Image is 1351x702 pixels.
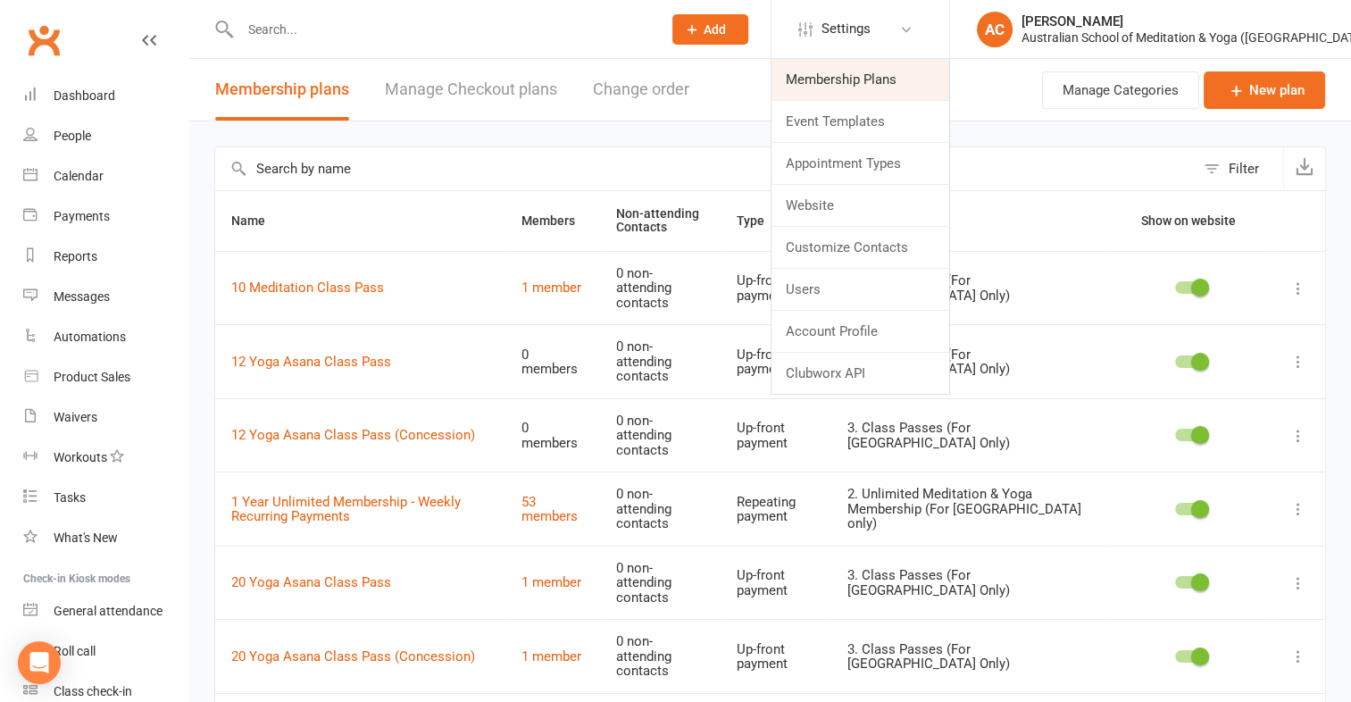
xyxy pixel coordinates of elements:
div: What's New [54,531,118,545]
a: Automations [23,317,188,357]
a: 1 member [521,648,581,664]
div: AC [977,12,1013,47]
td: 3. Class Passes (For [GEOGRAPHIC_DATA] Only) [831,251,1109,325]
button: Manage Categories [1042,71,1199,109]
a: 1 member [521,280,581,296]
span: Type [737,213,784,228]
a: 10 Meditation Class Pass [231,280,384,296]
a: 53 members [521,494,578,525]
a: Reports [23,237,188,277]
span: Add [704,22,726,37]
a: What's New [23,518,188,558]
td: Up-front payment [721,251,831,325]
a: Membership Plans [771,59,949,100]
td: 0 non-attending contacts [600,546,721,620]
div: Class check-in [54,684,132,698]
div: Roll call [54,644,96,658]
a: 1 member [521,574,581,590]
a: 12 Yoga Asana Class Pass [231,354,391,370]
button: Type [737,210,784,231]
button: Show on website [1125,210,1255,231]
td: 2. Unlimited Meditation & Yoga Membership (For [GEOGRAPHIC_DATA] only) [831,472,1109,546]
td: Up-front payment [721,324,831,398]
a: Appointment Types [771,143,949,184]
td: 0 non-attending contacts [600,472,721,546]
button: Change order [593,59,689,121]
a: Account Profile [771,311,949,352]
div: Reports [54,249,97,263]
td: Up-front payment [721,398,831,472]
td: 0 non-attending contacts [600,619,721,693]
span: Name [231,213,285,228]
a: Tasks [23,478,188,518]
div: Filter [1229,158,1259,180]
div: People [54,129,91,143]
td: 0 non-attending contacts [600,251,721,325]
div: Messages [54,289,110,304]
div: Automations [54,330,126,344]
a: 12 Yoga Asana Class Pass (Concession) [231,427,475,443]
div: Calendar [54,169,104,183]
a: Messages [23,277,188,317]
div: Workouts [54,450,107,464]
td: Up-front payment [721,619,831,693]
a: People [23,116,188,156]
a: Manage Checkout plans [385,59,557,121]
div: Open Intercom Messenger [18,641,61,684]
a: General attendance kiosk mode [23,591,188,631]
a: Website [771,185,949,226]
td: Repeating payment [721,472,831,546]
a: 20 Yoga Asana Class Pass (Concession) [231,648,475,664]
th: Non-attending Contacts [600,191,721,251]
th: Members [505,191,600,251]
input: Search by name [215,147,1195,190]
div: Payments [54,209,110,223]
td: 3. Class Passes (For [GEOGRAPHIC_DATA] Only) [831,619,1109,693]
td: 3. Class Passes (For [GEOGRAPHIC_DATA] Only) [831,546,1109,620]
button: Membership plans [215,59,349,121]
button: Name [231,210,285,231]
span: Show on website [1141,213,1236,228]
td: Up-front payment [721,546,831,620]
a: Dashboard [23,76,188,116]
td: 0 non-attending contacts [600,398,721,472]
a: Roll call [23,631,188,672]
a: Clubworx API [771,353,949,394]
div: Dashboard [54,88,115,103]
button: Filter [1195,147,1283,190]
div: Product Sales [54,370,130,384]
td: 0 non-attending contacts [600,324,721,398]
a: Clubworx [21,18,66,63]
a: Customize Contacts [771,227,949,268]
a: Payments [23,196,188,237]
a: Calendar [23,156,188,196]
a: Waivers [23,397,188,438]
div: Tasks [54,490,86,505]
div: General attendance [54,604,163,618]
td: 3. Class Passes (For [GEOGRAPHIC_DATA] Only) [831,398,1109,472]
div: Waivers [54,410,97,424]
a: Workouts [23,438,188,478]
td: 0 members [505,398,600,472]
a: New plan [1204,71,1325,109]
td: 3. Class Passes (For [GEOGRAPHIC_DATA] Only) [831,324,1109,398]
span: Settings [821,9,871,49]
button: Add [672,14,748,45]
a: Users [771,269,949,310]
input: Search... [235,17,649,42]
a: Event Templates [771,101,949,142]
a: 1 Year Unlimited Membership - Weekly Recurring Payments [231,494,461,525]
a: 20 Yoga Asana Class Pass [231,574,391,590]
td: 0 members [505,324,600,398]
a: Product Sales [23,357,188,397]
